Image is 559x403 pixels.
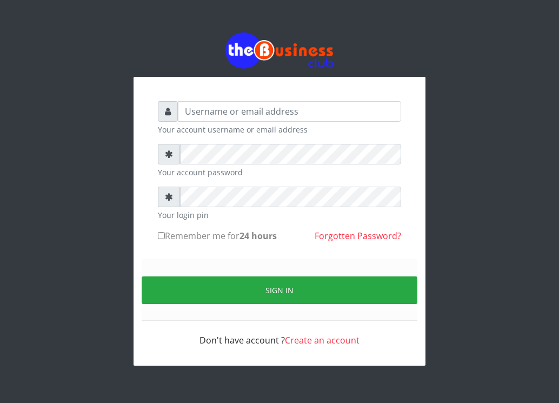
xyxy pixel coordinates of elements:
[285,334,360,346] a: Create an account
[158,209,401,221] small: Your login pin
[158,124,401,135] small: Your account username or email address
[158,232,165,239] input: Remember me for24 hours
[142,276,417,304] button: Sign in
[158,167,401,178] small: Your account password
[158,321,401,347] div: Don't have account ?
[178,101,401,122] input: Username or email address
[239,230,277,242] b: 24 hours
[315,230,401,242] a: Forgotten Password?
[158,229,277,242] label: Remember me for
